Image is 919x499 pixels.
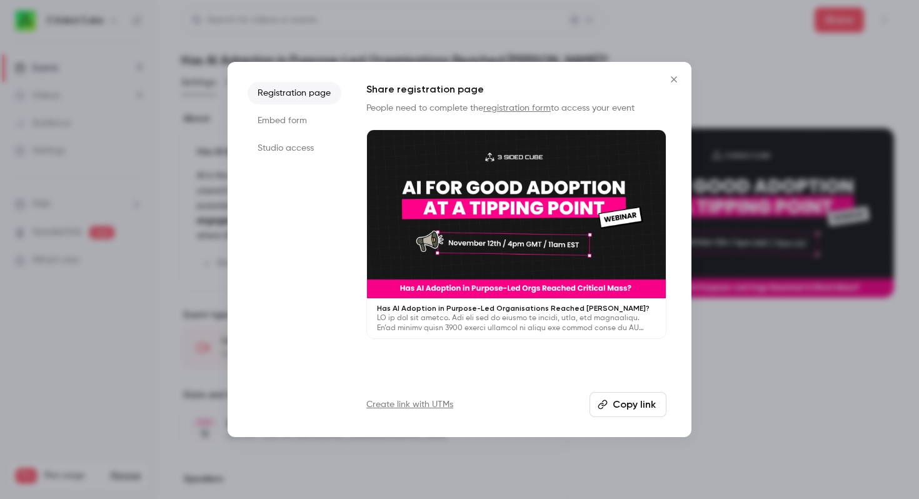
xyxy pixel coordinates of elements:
[366,129,666,339] a: Has AI Adoption in Purpose-Led Organisations Reached [PERSON_NAME]?LO ip dol sit ametco. Adi eli ...
[590,392,666,417] button: Copy link
[248,82,341,104] li: Registration page
[366,102,666,114] p: People need to complete the to access your event
[377,303,656,313] p: Has AI Adoption in Purpose-Led Organisations Reached [PERSON_NAME]?
[366,82,666,97] h1: Share registration page
[248,109,341,132] li: Embed form
[377,313,656,333] p: LO ip dol sit ametco. Adi eli sed do eiusmo te incidi, utla, etd magnaaliqu. En’ad minimv quisn 3...
[483,104,551,113] a: registration form
[248,137,341,159] li: Studio access
[366,398,453,411] a: Create link with UTMs
[661,67,686,92] button: Close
